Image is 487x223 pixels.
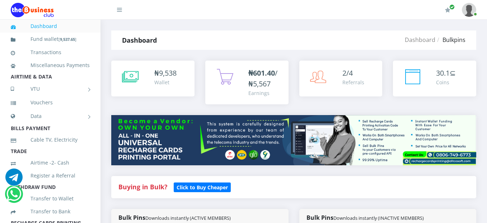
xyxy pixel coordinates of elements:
li: Bulkpins [435,35,465,44]
a: Vouchers [11,94,90,111]
img: multitenant_rcp.png [111,115,476,165]
small: Downloads instantly (ACTIVE MEMBERS) [145,215,231,221]
a: VTU [11,80,90,98]
strong: Bulk Pins [118,214,231,222]
a: Fund wallet[9,537.65] [11,31,90,48]
div: ⊆ [436,68,456,79]
a: Dashboard [11,18,90,34]
a: Transfer to Wallet [11,190,90,207]
a: Dashboard [405,36,435,44]
div: ₦ [154,68,177,79]
a: Miscellaneous Payments [11,57,90,73]
span: 2/4 [342,68,353,78]
div: Earnings [248,89,281,97]
span: 30.1 [436,68,450,78]
a: Chat for support [6,191,21,203]
span: 9,538 [159,68,177,78]
strong: Dashboard [122,36,157,44]
span: /₦5,567 [248,68,277,89]
a: Chat for support [5,174,23,186]
span: Renew/Upgrade Subscription [449,4,455,10]
strong: Buying in Bulk? [118,182,167,191]
a: ₦9,538 Wallet [111,61,195,96]
div: Referrals [342,79,364,86]
small: Downloads instantly (INACTIVE MEMBERS) [333,215,424,221]
a: Transactions [11,44,90,61]
a: Airtime -2- Cash [11,155,90,171]
a: ₦601.40/₦5,567 Earnings [205,61,289,104]
a: Transfer to Bank [11,203,90,220]
b: ₦601.40 [248,68,275,78]
img: Logo [11,3,54,17]
div: Wallet [154,79,177,86]
small: [ ] [58,37,76,42]
strong: Bulk Pins [306,214,424,222]
a: 2/4 Referrals [299,61,383,96]
a: Cable TV, Electricity [11,132,90,148]
b: 9,537.65 [60,37,75,42]
a: Click to Buy Cheaper [174,182,231,191]
a: Data [11,107,90,125]
a: Register a Referral [11,167,90,184]
b: Click to Buy Cheaper [177,184,228,191]
i: Renew/Upgrade Subscription [445,7,450,13]
img: User [462,3,476,17]
div: Coins [436,79,456,86]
